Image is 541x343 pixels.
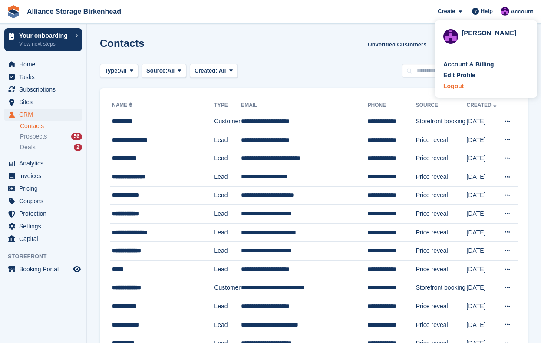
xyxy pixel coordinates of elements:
[467,186,499,205] td: [DATE]
[467,223,499,242] td: [DATE]
[416,131,467,149] td: Price reveal
[438,7,455,16] span: Create
[214,260,241,279] td: Lead
[501,7,509,16] img: Romilly Norton
[467,149,499,168] td: [DATE]
[462,28,529,36] div: [PERSON_NAME]
[100,37,145,49] h1: Contacts
[416,112,467,131] td: Storefront booking
[20,143,82,152] a: Deals 2
[443,29,458,44] img: Romilly Norton
[4,109,82,121] a: menu
[219,67,226,74] span: All
[416,260,467,279] td: Price reveal
[214,297,241,316] td: Lead
[19,220,71,232] span: Settings
[146,66,167,75] span: Source:
[20,132,47,141] span: Prospects
[19,208,71,220] span: Protection
[467,279,499,297] td: [DATE]
[4,170,82,182] a: menu
[19,182,71,195] span: Pricing
[4,58,82,70] a: menu
[416,297,467,316] td: Price reveal
[443,60,494,69] div: Account & Billing
[467,316,499,334] td: [DATE]
[19,233,71,245] span: Capital
[214,168,241,186] td: Lead
[214,99,241,112] th: Type
[416,279,467,297] td: Storefront booking
[511,7,533,16] span: Account
[19,96,71,108] span: Sites
[19,71,71,83] span: Tasks
[105,66,119,75] span: Type:
[195,67,218,74] span: Created:
[4,28,82,51] a: Your onboarding View next steps
[214,149,241,168] td: Lead
[72,264,82,274] a: Preview store
[467,112,499,131] td: [DATE]
[214,223,241,242] td: Lead
[433,37,472,52] button: Export
[467,242,499,261] td: [DATE]
[4,182,82,195] a: menu
[214,205,241,224] td: Lead
[443,82,464,91] div: Logout
[416,99,467,112] th: Source
[142,64,186,78] button: Source: All
[190,64,238,78] button: Created: All
[19,263,71,275] span: Booking Portal
[100,64,138,78] button: Type: All
[443,82,529,91] a: Logout
[467,297,499,316] td: [DATE]
[214,316,241,334] td: Lead
[8,252,86,261] span: Storefront
[19,58,71,70] span: Home
[19,109,71,121] span: CRM
[7,5,20,18] img: stora-icon-8386f47178a22dfd0bd8f6a31ec36ba5ce8667c1dd55bd0f319d3a0aa187defe.svg
[416,149,467,168] td: Price reveal
[19,157,71,169] span: Analytics
[416,223,467,242] td: Price reveal
[20,122,82,130] a: Contacts
[168,66,175,75] span: All
[467,102,498,108] a: Created
[4,157,82,169] a: menu
[4,195,82,207] a: menu
[214,186,241,205] td: Lead
[4,263,82,275] a: menu
[112,102,134,108] a: Name
[4,83,82,96] a: menu
[23,4,125,19] a: Alliance Storage Birkenhead
[467,205,499,224] td: [DATE]
[214,112,241,131] td: Customer
[467,131,499,149] td: [DATE]
[367,99,416,112] th: Phone
[416,242,467,261] td: Price reveal
[214,242,241,261] td: Lead
[467,260,499,279] td: [DATE]
[19,33,71,39] p: Your onboarding
[214,279,241,297] td: Customer
[20,143,36,152] span: Deals
[416,316,467,334] td: Price reveal
[443,60,529,69] a: Account & Billing
[19,195,71,207] span: Coupons
[119,66,127,75] span: All
[364,37,430,52] a: Unverified Customers
[4,208,82,220] a: menu
[71,133,82,140] div: 56
[416,205,467,224] td: Price reveal
[19,170,71,182] span: Invoices
[214,131,241,149] td: Lead
[74,144,82,151] div: 2
[443,71,475,80] div: Edit Profile
[4,71,82,83] a: menu
[4,233,82,245] a: menu
[467,168,499,186] td: [DATE]
[4,96,82,108] a: menu
[4,220,82,232] a: menu
[20,132,82,141] a: Prospects 56
[19,83,71,96] span: Subscriptions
